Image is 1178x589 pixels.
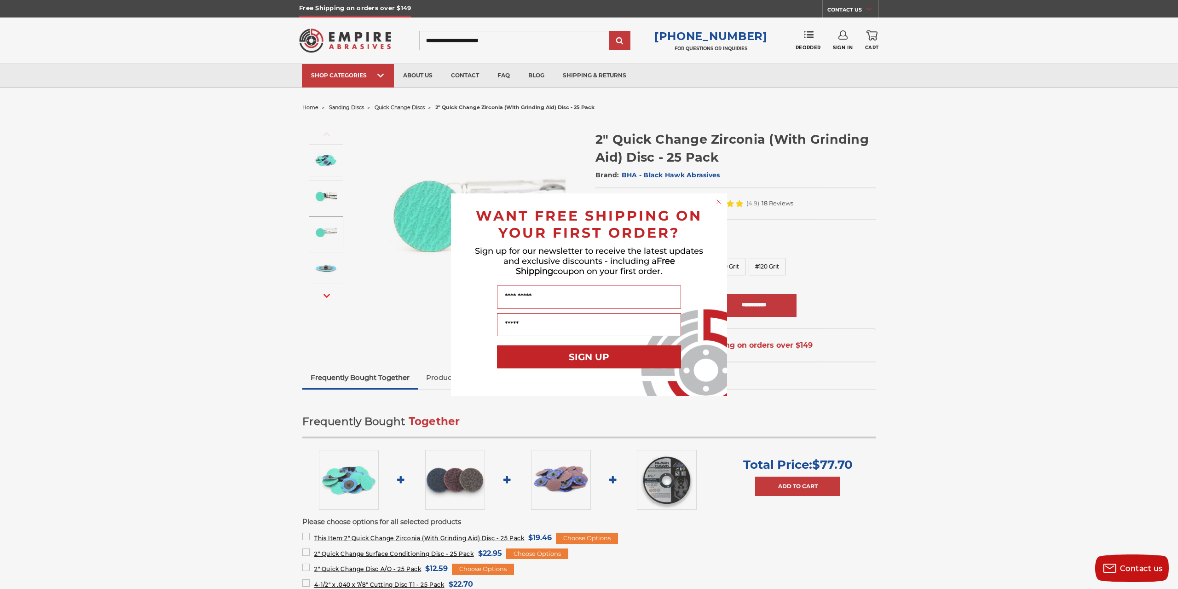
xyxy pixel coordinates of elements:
span: Contact us [1120,564,1163,573]
span: WANT FREE SHIPPING ON YOUR FIRST ORDER? [476,207,702,241]
button: Contact us [1095,554,1169,582]
span: Sign up for our newsletter to receive the latest updates and exclusive discounts - including a co... [475,246,703,276]
button: SIGN UP [497,345,681,368]
button: Close dialog [714,197,723,206]
span: Free Shipping [516,256,675,276]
